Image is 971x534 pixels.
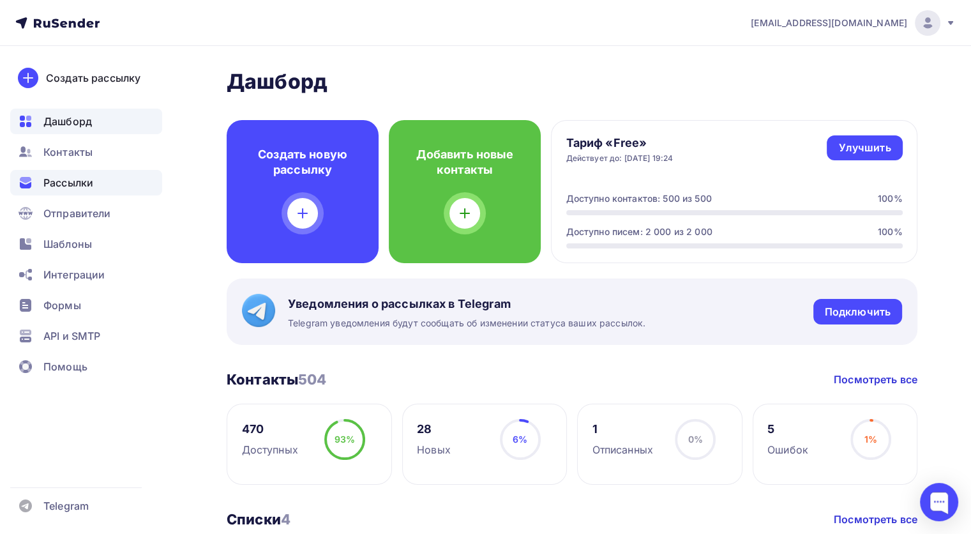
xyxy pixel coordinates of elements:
div: 28 [417,422,451,437]
span: API и SMTP [43,328,100,344]
span: Telegram [43,498,89,514]
span: Telegram уведомления будут сообщать об изменении статуса ваших рассылок. [288,317,645,330]
span: 1% [864,434,877,445]
span: 4 [281,511,290,528]
div: Создать рассылку [46,70,140,86]
span: 6% [513,434,527,445]
h3: Списки [227,510,290,528]
a: Посмотреть все [834,372,917,387]
div: Новых [417,442,451,457]
span: Шаблоны [43,236,92,252]
a: Рассылки [10,170,162,195]
div: 470 [242,422,298,437]
span: 504 [298,371,326,388]
h4: Добавить новые контакты [409,147,520,178]
div: Доступно контактов: 500 из 500 [566,192,712,205]
a: Отправители [10,201,162,226]
div: Доступно писем: 2 000 из 2 000 [566,225,712,238]
div: 5 [767,422,808,437]
a: [EMAIL_ADDRESS][DOMAIN_NAME] [751,10,956,36]
h3: Контакты [227,370,327,388]
a: Шаблоны [10,231,162,257]
span: Уведомления о рассылках в Telegram [288,296,645,312]
a: Дашборд [10,109,162,134]
span: 93% [335,434,355,445]
span: Отправители [43,206,111,221]
div: Подключить [825,305,891,319]
span: [EMAIL_ADDRESS][DOMAIN_NAME] [751,17,907,29]
div: 1 [592,422,653,437]
span: Дашборд [43,114,92,129]
span: Формы [43,298,81,313]
h4: Создать новую рассылку [247,147,358,178]
div: Улучшить [838,141,891,155]
div: Отписанных [592,442,653,457]
span: Контакты [43,144,93,160]
span: Помощь [43,359,87,374]
div: 100% [878,192,903,205]
a: Контакты [10,139,162,165]
span: 0% [688,434,702,445]
span: Рассылки [43,175,93,190]
h2: Дашборд [227,69,917,95]
div: Ошибок [767,442,808,457]
div: 100% [878,225,903,238]
span: Интеграции [43,267,105,282]
a: Посмотреть все [834,512,917,527]
div: Действует до: [DATE] 19:24 [566,153,674,164]
a: Формы [10,293,162,318]
div: Доступных [242,442,298,457]
h4: Тариф «Free» [566,135,674,151]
